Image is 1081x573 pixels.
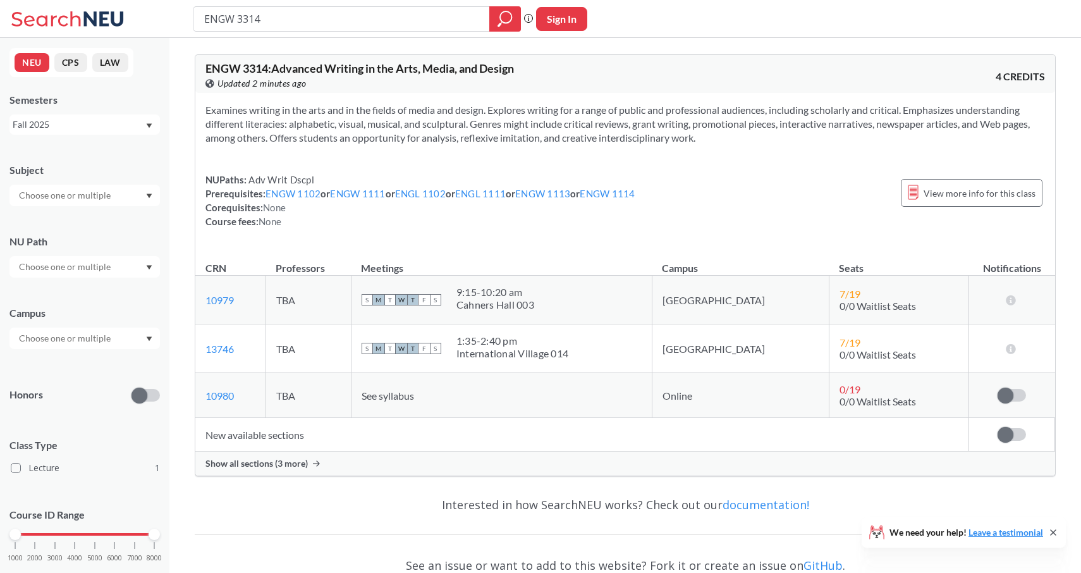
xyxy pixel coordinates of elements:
input: Choose one or multiple [13,331,119,346]
span: ENGW 3314 : Advanced Writing in the Arts, Media, and Design [205,61,514,75]
div: magnifying glass [489,6,521,32]
span: M [373,294,384,305]
div: 9:15 - 10:20 am [456,286,534,299]
div: NU Path [9,235,160,249]
span: Updated 2 minutes ago [217,77,307,90]
td: TBA [266,324,351,373]
span: W [396,294,407,305]
svg: magnifying glass [498,10,513,28]
span: 3000 [47,555,63,562]
span: T [407,343,418,354]
span: M [373,343,384,354]
div: Interested in how SearchNEU works? Check out our [195,486,1056,523]
td: TBA [266,276,351,324]
button: NEU [15,53,49,72]
section: Examines writing in the arts and in the fields of media and design. Explores writing for a range ... [205,103,1045,145]
div: NUPaths: Prerequisites: or or or or or Corequisites: Course fees: [205,173,635,228]
div: Fall 2025 [13,118,145,132]
input: Choose one or multiple [13,259,119,274]
a: ENGW 1102 [266,188,321,199]
th: Seats [829,249,968,276]
span: W [396,343,407,354]
span: 0/0 Waitlist Seats [840,300,916,312]
span: 4000 [67,555,82,562]
a: 10979 [205,294,234,306]
div: 1:35 - 2:40 pm [456,335,568,347]
td: Online [652,373,829,418]
div: Subject [9,163,160,177]
div: Dropdown arrow [9,256,160,278]
div: Cahners Hall 003 [456,299,534,311]
div: Semesters [9,93,160,107]
a: GitHub [803,558,843,573]
span: 5000 [87,555,102,562]
span: 6000 [107,555,122,562]
span: S [430,343,441,354]
svg: Dropdown arrow [146,336,152,342]
span: 1 [155,461,160,475]
th: Professors [266,249,351,276]
span: 8000 [147,555,162,562]
span: S [362,294,373,305]
button: Sign In [536,7,587,31]
td: TBA [266,373,351,418]
th: Campus [652,249,829,276]
span: Adv Writ Dscpl [247,174,314,185]
span: T [407,294,418,305]
span: T [384,294,396,305]
svg: Dropdown arrow [146,123,152,128]
input: Class, professor, course number, "phrase" [203,8,480,30]
span: 0 / 19 [840,383,860,395]
div: Dropdown arrow [9,185,160,206]
span: None [263,202,286,213]
a: ENGL 1111 [455,188,506,199]
span: Show all sections (3 more) [205,458,308,469]
a: ENGW 1111 [330,188,385,199]
input: Choose one or multiple [13,188,119,203]
span: 7 / 19 [840,288,860,300]
span: S [430,294,441,305]
span: 1000 [8,555,23,562]
span: None [259,216,281,227]
td: [GEOGRAPHIC_DATA] [652,276,829,324]
svg: Dropdown arrow [146,265,152,270]
button: CPS [54,53,87,72]
p: Honors [9,388,43,402]
td: New available sections [195,418,969,452]
th: Notifications [969,249,1055,276]
span: We need your help! [889,528,1043,537]
span: See syllabus [362,390,414,402]
a: 13746 [205,343,234,355]
span: F [418,294,430,305]
p: Course ID Range [9,508,160,522]
label: Lecture [11,460,160,476]
span: Class Type [9,438,160,452]
a: ENGW 1113 [515,188,570,199]
div: International Village 014 [456,347,568,360]
div: Fall 2025Dropdown arrow [9,114,160,135]
a: ENGW 1114 [580,188,635,199]
div: Show all sections (3 more) [195,452,1055,476]
button: LAW [92,53,128,72]
a: ENGL 1102 [395,188,446,199]
div: Dropdown arrow [9,328,160,349]
span: S [362,343,373,354]
a: 10980 [205,390,234,402]
th: Meetings [351,249,652,276]
td: [GEOGRAPHIC_DATA] [652,324,829,373]
span: F [418,343,430,354]
div: CRN [205,261,226,275]
span: 7 / 19 [840,336,860,348]
span: 0/0 Waitlist Seats [840,348,916,360]
span: 0/0 Waitlist Seats [840,395,916,407]
div: Campus [9,306,160,320]
span: T [384,343,396,354]
span: 2000 [27,555,42,562]
a: documentation! [723,497,809,512]
span: View more info for this class [924,185,1035,201]
span: 7000 [127,555,142,562]
svg: Dropdown arrow [146,194,152,199]
span: 4 CREDITS [996,70,1045,83]
a: Leave a testimonial [968,527,1043,538]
